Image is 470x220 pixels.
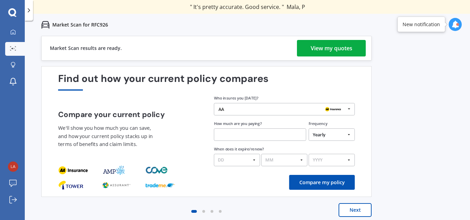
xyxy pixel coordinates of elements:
label: Frequency [309,121,327,126]
button: Next [339,203,372,217]
label: When does it expire/renew? [214,146,264,151]
img: car.f15378c7a67c060ca3f3.svg [41,21,50,29]
button: Compare my policy [289,175,355,190]
img: provider_logo_0 [58,180,84,190]
label: How much are you paying? [214,121,262,126]
a: View my quotes [297,40,366,56]
img: provider_logo_2 [146,180,175,190]
div: New notification [403,21,440,28]
div: View my quotes [311,40,352,56]
div: Market Scan results are ready. [50,36,122,60]
label: Who insures you [DATE]? [214,96,258,101]
img: provider_logo_2 [146,165,169,175]
div: AA [218,107,224,112]
img: provider_logo_1 [102,180,131,190]
p: Market Scan for RFC926 [52,21,108,28]
img: provider_logo_0 [58,165,88,175]
img: AA.webp [323,106,343,113]
img: provider_logo_1 [102,165,126,175]
p: We'll show you how much you can save, and how your current policy stacks up in terms of benefits ... [58,124,157,149]
div: Find out how your current policy compares [58,73,355,91]
img: d09cfad371e65cf947d205155895e036 [8,161,18,172]
h4: Compare your current policy [58,110,199,119]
